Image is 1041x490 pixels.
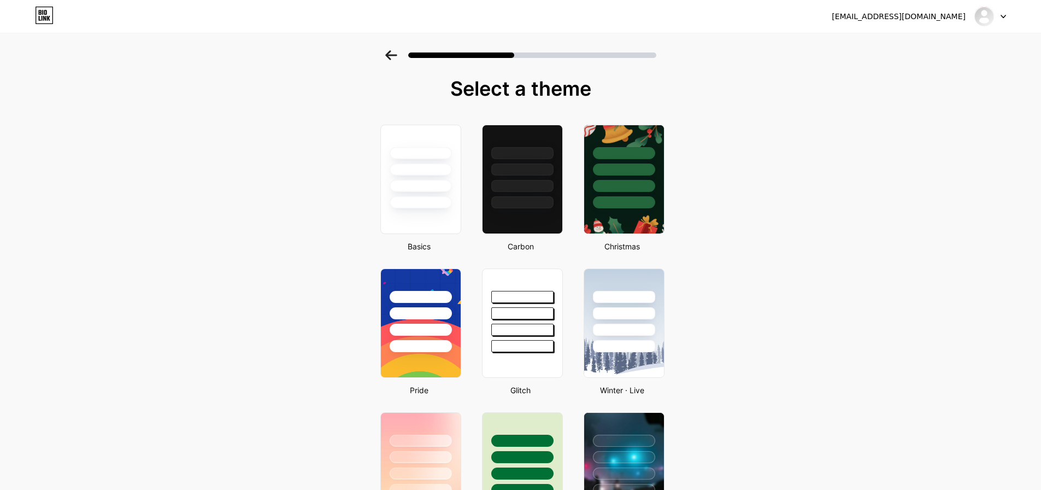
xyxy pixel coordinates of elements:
div: Carbon [479,241,563,252]
img: noor1 [974,6,995,27]
div: Glitch [479,384,563,396]
div: Christmas [580,241,664,252]
div: Select a theme [376,78,666,100]
div: Pride [377,384,461,396]
div: Winter · Live [580,384,664,396]
div: [EMAIL_ADDRESS][DOMAIN_NAME] [832,11,966,22]
div: Basics [377,241,461,252]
